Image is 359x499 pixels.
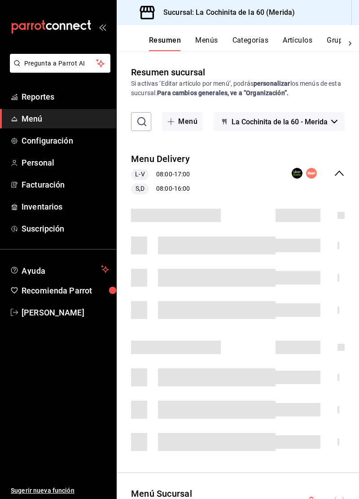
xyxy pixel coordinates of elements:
[131,170,148,179] span: L-V
[283,36,312,51] button: Artículos
[157,89,289,96] strong: Para cambios generales, ve a “Organización”.
[131,169,190,180] div: 08:00 - 17:00
[131,66,205,79] div: Resumen sucursal
[22,306,109,319] span: [PERSON_NAME]
[149,36,341,51] div: navigation tabs
[156,7,295,18] h3: Sucursal: La Cochinita de la 60 (Merida)
[22,91,109,103] span: Reportes
[6,65,110,74] a: Pregunta a Parrot AI
[131,153,190,166] button: Menu Delivery
[11,486,109,495] span: Sugerir nueva función
[132,184,148,193] span: S,D
[22,113,109,125] span: Menú
[232,118,328,126] span: La Cochinita de la 60 - Merida
[24,59,96,68] span: Pregunta a Parrot AI
[22,285,109,297] span: Recomienda Parrot
[22,264,97,275] span: Ayuda
[22,135,109,147] span: Configuración
[150,113,155,131] input: Buscar menú
[22,201,109,213] span: Inventarios
[22,223,109,235] span: Suscripción
[22,157,109,169] span: Personal
[22,179,109,191] span: Facturación
[254,80,290,87] strong: personalizar
[214,112,345,131] button: La Cochinita de la 60 - Merida
[131,184,190,194] div: 08:00 - 16:00
[162,112,203,131] button: Menú
[117,145,359,201] div: collapse-menu-row
[195,36,218,51] button: Menús
[232,36,269,51] button: Categorías
[10,54,110,73] button: Pregunta a Parrot AI
[149,36,181,51] button: Resumen
[131,79,345,98] div: Si activas ‘Editar artículo por menú’, podrás los menús de esta sucursal.
[99,23,106,31] button: open_drawer_menu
